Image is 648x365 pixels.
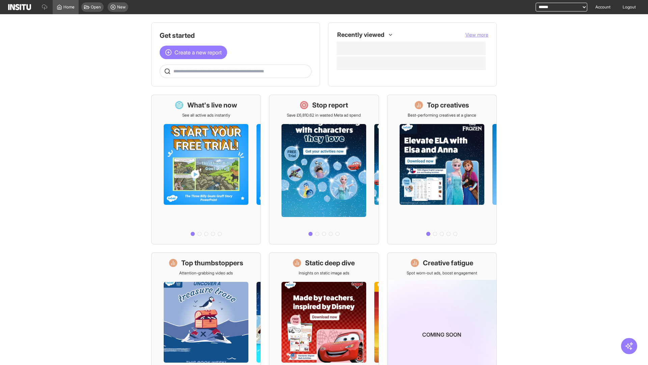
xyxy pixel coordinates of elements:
h1: Static deep dive [305,258,355,268]
span: Home [63,4,75,10]
span: Create a new report [174,48,222,56]
h1: Stop report [312,100,348,110]
span: View more [465,32,488,38]
span: Open [91,4,101,10]
button: View more [465,31,488,38]
p: See all active ads instantly [182,113,230,118]
img: Logo [8,4,31,10]
h1: Get started [160,31,312,40]
a: What's live nowSee all active ads instantly [151,95,261,244]
span: New [117,4,126,10]
button: Create a new report [160,46,227,59]
p: Save £6,810.62 in wasted Meta ad spend [287,113,361,118]
p: Insights on static image ads [299,270,349,276]
h1: What's live now [187,100,237,110]
h1: Top thumbstoppers [181,258,243,268]
p: Attention-grabbing video ads [179,270,233,276]
a: Top creativesBest-performing creatives at a glance [387,95,497,244]
h1: Top creatives [427,100,469,110]
p: Best-performing creatives at a glance [408,113,476,118]
a: Stop reportSave £6,810.62 in wasted Meta ad spend [269,95,379,244]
